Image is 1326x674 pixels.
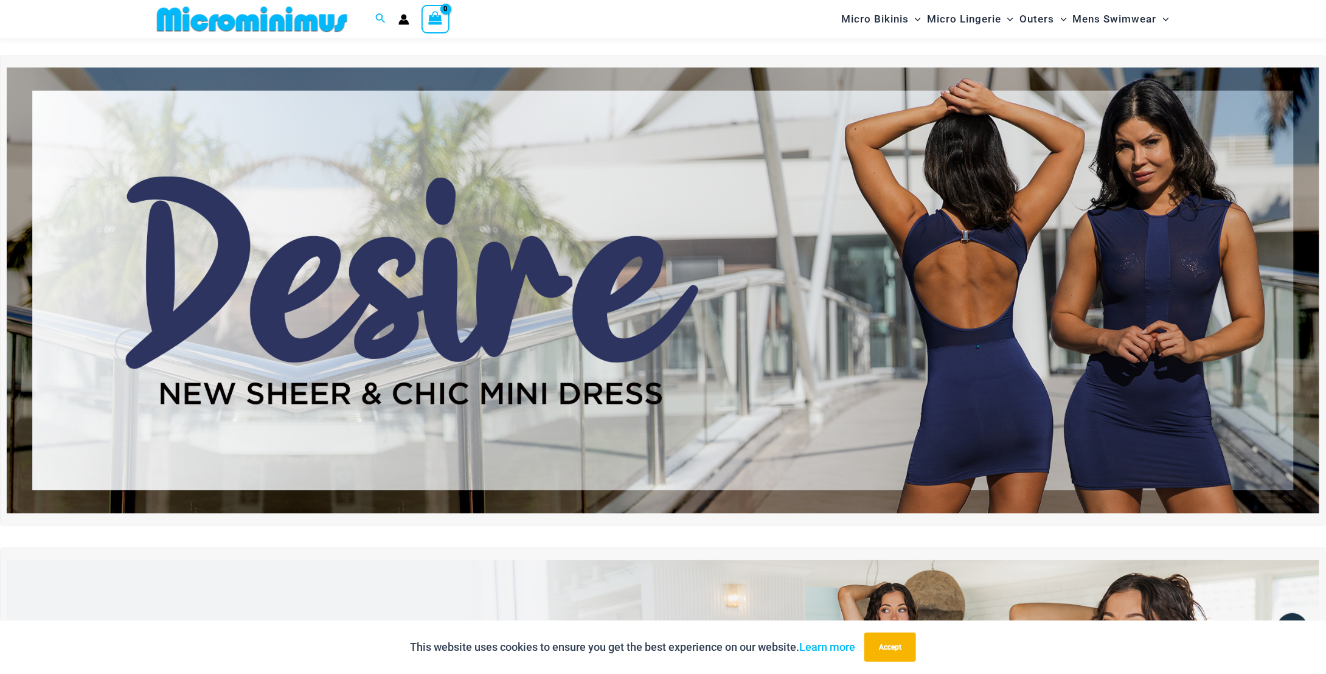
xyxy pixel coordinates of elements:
[1070,4,1172,35] a: Mens SwimwearMenu ToggleMenu Toggle
[7,68,1319,513] img: Desire me Navy Dress
[909,4,921,35] span: Menu Toggle
[927,4,1001,35] span: Micro Lingerie
[864,633,916,662] button: Accept
[799,641,855,653] a: Learn more
[1073,4,1157,35] span: Mens Swimwear
[1157,4,1169,35] span: Menu Toggle
[1055,4,1067,35] span: Menu Toggle
[838,4,924,35] a: Micro BikinisMenu ToggleMenu Toggle
[1020,4,1055,35] span: Outers
[422,5,450,33] a: View Shopping Cart, empty
[410,638,855,656] p: This website uses cookies to ensure you get the best experience on our website.
[841,4,909,35] span: Micro Bikinis
[924,4,1016,35] a: Micro LingerieMenu ToggleMenu Toggle
[1001,4,1013,35] span: Menu Toggle
[398,14,409,25] a: Account icon link
[152,5,352,33] img: MM SHOP LOGO FLAT
[836,2,1174,36] nav: Site Navigation
[375,12,386,27] a: Search icon link
[1017,4,1070,35] a: OutersMenu ToggleMenu Toggle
